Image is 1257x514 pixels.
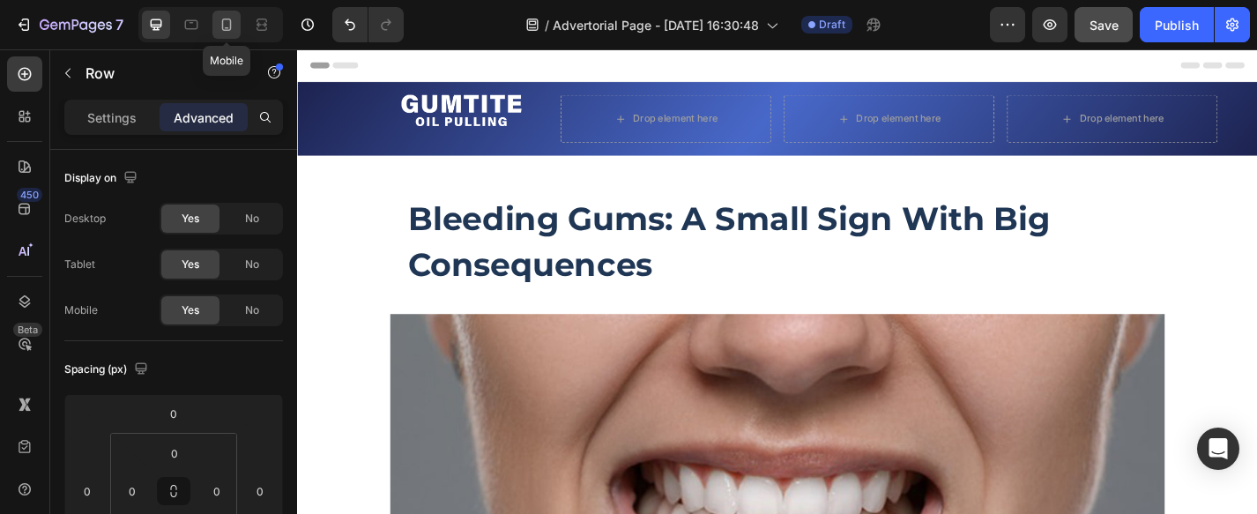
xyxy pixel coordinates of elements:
[245,257,259,272] span: No
[1090,18,1119,33] span: Save
[245,302,259,318] span: No
[245,211,259,227] span: No
[1155,16,1199,34] div: Publish
[64,257,95,272] div: Tablet
[74,478,100,504] input: 0
[86,63,235,84] p: Row
[297,49,1257,514] iframe: Design area
[7,7,131,42] button: 7
[122,165,829,258] strong: Bleeding Gums: A Small Sign With Big Consequences
[182,257,199,272] span: Yes
[1140,7,1214,42] button: Publish
[64,167,141,190] div: Display on
[87,108,137,127] p: Settings
[545,16,549,34] span: /
[182,211,199,227] span: Yes
[862,70,956,84] div: Drop element here
[156,400,191,427] input: 0
[17,188,42,202] div: 450
[157,440,192,466] input: 0px
[247,478,273,504] input: 0
[119,478,145,504] input: 0px
[332,7,404,42] div: Undo/Redo
[616,70,710,84] div: Drop element here
[819,17,845,33] span: Draft
[174,108,234,127] p: Advanced
[370,70,464,84] div: Drop element here
[13,323,42,337] div: Beta
[64,302,98,318] div: Mobile
[64,211,106,227] div: Desktop
[64,358,152,382] div: Spacing (px)
[1197,428,1239,470] div: Open Intercom Messenger
[182,302,199,318] span: Yes
[553,16,759,34] span: Advertorial Page - [DATE] 16:30:48
[204,478,230,504] input: 0px
[115,14,123,35] p: 7
[1075,7,1133,42] button: Save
